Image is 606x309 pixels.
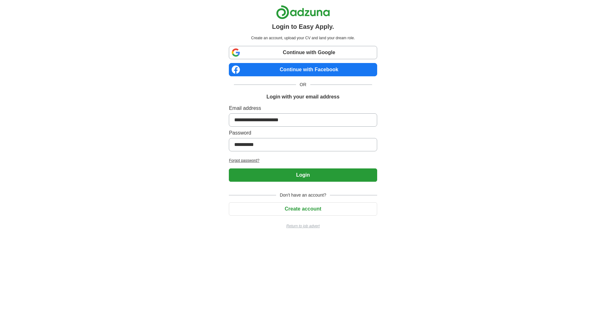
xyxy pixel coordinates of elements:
[229,168,377,182] button: Login
[229,158,377,163] a: Forgot password?
[229,104,377,112] label: Email address
[229,202,377,216] button: Create account
[272,22,334,31] h1: Login to Easy Apply.
[296,81,310,88] span: OR
[229,63,377,76] a: Continue with Facebook
[276,5,330,19] img: Adzuna logo
[229,223,377,229] a: Return to job advert
[276,192,330,199] span: Don't have an account?
[267,93,339,101] h1: Login with your email address
[229,46,377,59] a: Continue with Google
[229,129,377,137] label: Password
[230,35,376,41] p: Create an account, upload your CV and land your dream role.
[229,206,377,211] a: Create account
